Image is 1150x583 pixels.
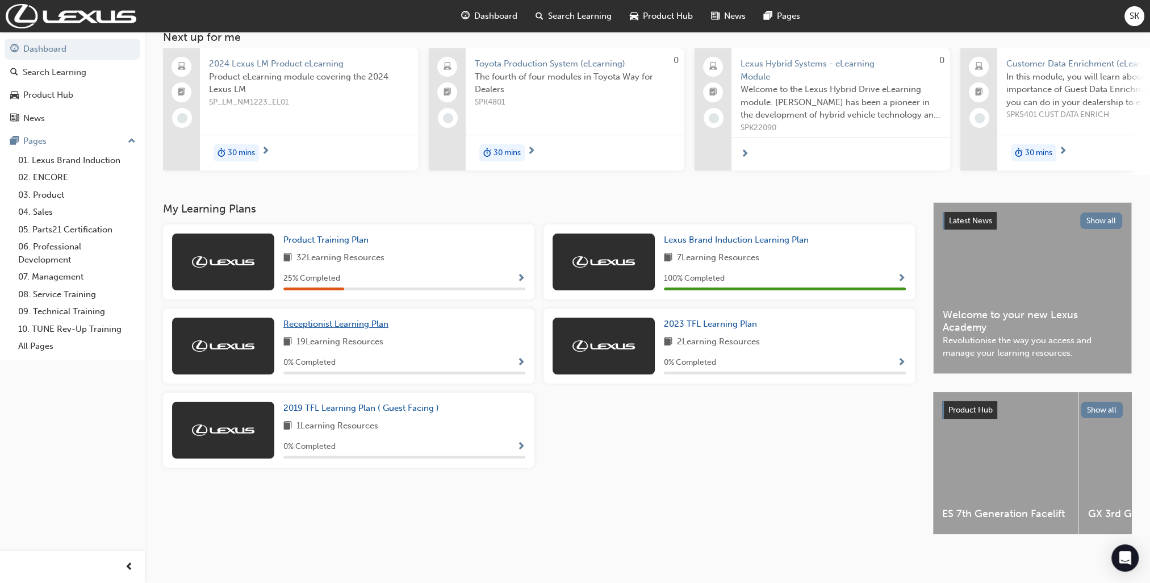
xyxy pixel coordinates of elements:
div: Search Learning [23,66,86,79]
a: 10. TUNE Rev-Up Training [14,320,140,338]
span: booktick-icon [975,85,983,100]
button: Show all [1081,402,1123,418]
img: Trak [192,256,254,268]
span: 2019 TFL Learning Plan ( Guest Facing ) [283,403,439,413]
span: laptop-icon [178,60,186,74]
a: Product Hub [5,85,140,106]
a: ES 7th Generation Facelift [933,392,1078,534]
span: Show Progress [897,274,906,284]
a: Latest NewsShow allWelcome to your new Lexus AcademyRevolutionise the way you access and manage y... [933,202,1132,374]
span: learningRecordVerb_NONE-icon [709,113,719,123]
span: 0 % Completed [664,356,716,369]
a: 09. Technical Training [14,303,140,320]
a: 05. Parts21 Certification [14,221,140,239]
span: learningRecordVerb_NONE-icon [443,113,453,123]
button: Show Progress [517,356,525,370]
span: car-icon [10,90,19,101]
span: booktick-icon [178,85,186,100]
span: duration-icon [483,145,491,160]
span: book-icon [664,251,672,265]
img: Trak [192,424,254,436]
span: 0 % Completed [283,356,336,369]
div: Pages [23,135,47,148]
span: Toyota Production System (eLearning) [475,57,675,70]
h3: Next up for me [145,31,1150,44]
span: pages-icon [764,9,772,23]
span: 2 Learning Resources [677,335,760,349]
button: Pages [5,131,140,152]
span: laptop-icon [975,60,983,74]
span: 7 Learning Resources [677,251,759,265]
img: Trak [572,256,635,268]
span: SP_LM_NM1223_EL01 [209,96,409,109]
span: Pages [777,10,800,23]
span: 0 [939,55,944,65]
span: laptop-icon [709,60,717,74]
span: Revolutionise the way you access and manage your learning resources. [943,334,1122,360]
span: Product Training Plan [283,235,369,245]
span: pages-icon [10,136,19,147]
span: guage-icon [461,9,470,23]
a: guage-iconDashboard [452,5,526,28]
span: next-icon [1059,147,1067,157]
span: SPK4801 [475,96,675,109]
a: Search Learning [5,62,140,83]
span: laptop-icon [444,60,451,74]
a: 06. Professional Development [14,238,140,268]
span: book-icon [283,251,292,265]
span: learningRecordVerb_NONE-icon [177,113,187,123]
a: 0Toyota Production System (eLearning)The fourth of four modules in Toyota Way for DealersSPK4801d... [429,48,684,170]
span: 32 Learning Resources [296,251,384,265]
a: 03. Product [14,186,140,204]
a: Receptionist Learning Plan [283,318,393,331]
a: Product Training Plan [283,234,373,247]
button: Show Progress [897,356,906,370]
a: car-iconProduct Hub [621,5,702,28]
button: Show all [1080,213,1123,229]
span: car-icon [630,9,638,23]
span: Latest News [949,216,992,226]
a: pages-iconPages [755,5,809,28]
button: SK [1124,6,1144,26]
a: 2019 TFL Learning Plan ( Guest Facing ) [283,402,444,415]
button: Show Progress [517,440,525,454]
span: SPK22090 [741,122,941,135]
span: ES 7th Generation Facelift [942,507,1069,520]
span: Welcome to your new Lexus Academy [943,309,1122,334]
span: Product Hub [643,10,693,23]
a: 07. Management [14,268,140,286]
span: 0 % Completed [283,440,336,453]
img: Trak [192,340,254,352]
span: news-icon [711,9,720,23]
button: DashboardSearch LearningProduct HubNews [5,36,140,131]
span: Show Progress [517,442,525,452]
a: All Pages [14,338,140,355]
span: Welcome to the Lexus Hybrid Drive eLearning module. [PERSON_NAME] has been a pioneer in the devel... [741,83,941,122]
button: Show Progress [517,272,525,286]
span: 1 Learning Resources [296,419,378,434]
img: Trak [6,4,136,28]
span: Lexus Brand Induction Learning Plan [664,235,809,245]
a: Product HubShow all [942,401,1123,419]
span: 30 mins [1025,147,1052,160]
span: Show Progress [517,274,525,284]
a: Latest NewsShow all [943,212,1122,230]
span: 30 mins [494,147,521,160]
a: News [5,108,140,129]
span: duration-icon [1015,145,1023,160]
span: search-icon [10,68,18,78]
a: 2023 TFL Learning Plan [664,318,762,331]
span: Product Hub [948,405,993,415]
span: 0 [674,55,679,65]
span: next-icon [261,147,270,157]
a: 2024 Lexus LM Product eLearningProduct eLearning module covering the 2024 Lexus LMSP_LM_NM1223_EL... [163,48,419,170]
span: Receptionist Learning Plan [283,319,388,329]
span: 100 % Completed [664,272,725,285]
span: booktick-icon [709,85,717,100]
a: Lexus Brand Induction Learning Plan [664,234,813,247]
span: learningRecordVerb_NONE-icon [975,113,985,123]
a: 0Lexus Hybrid Systems - eLearning ModuleWelcome to the Lexus Hybrid Drive eLearning module. [PERS... [695,48,950,170]
span: duration-icon [218,145,225,160]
